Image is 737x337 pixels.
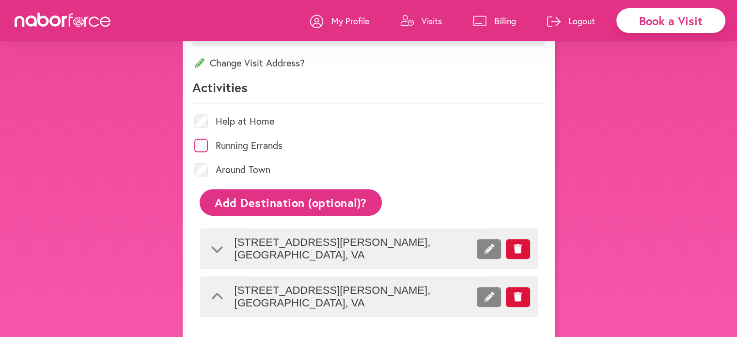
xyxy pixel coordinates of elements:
p: Billing [494,15,516,27]
a: Billing [473,6,516,35]
p: Logout [568,15,595,27]
a: My Profile [310,6,369,35]
p: My Profile [331,15,369,27]
label: Help at Home [216,116,274,126]
a: Visits [400,6,442,35]
label: Running Errands [216,141,282,150]
p: Visits [422,15,442,27]
span: [STREET_ADDRESS][PERSON_NAME] , [GEOGRAPHIC_DATA] , VA [235,284,448,309]
button: Add Destination (optional)? [200,189,382,216]
span: [STREET_ADDRESS][PERSON_NAME] , [GEOGRAPHIC_DATA] , VA [235,236,448,261]
a: Logout [547,6,595,35]
label: Around Town [216,165,270,175]
p: Activities [192,79,545,103]
div: Book a Visit [616,8,725,33]
p: Change Visit Address? [192,56,545,69]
